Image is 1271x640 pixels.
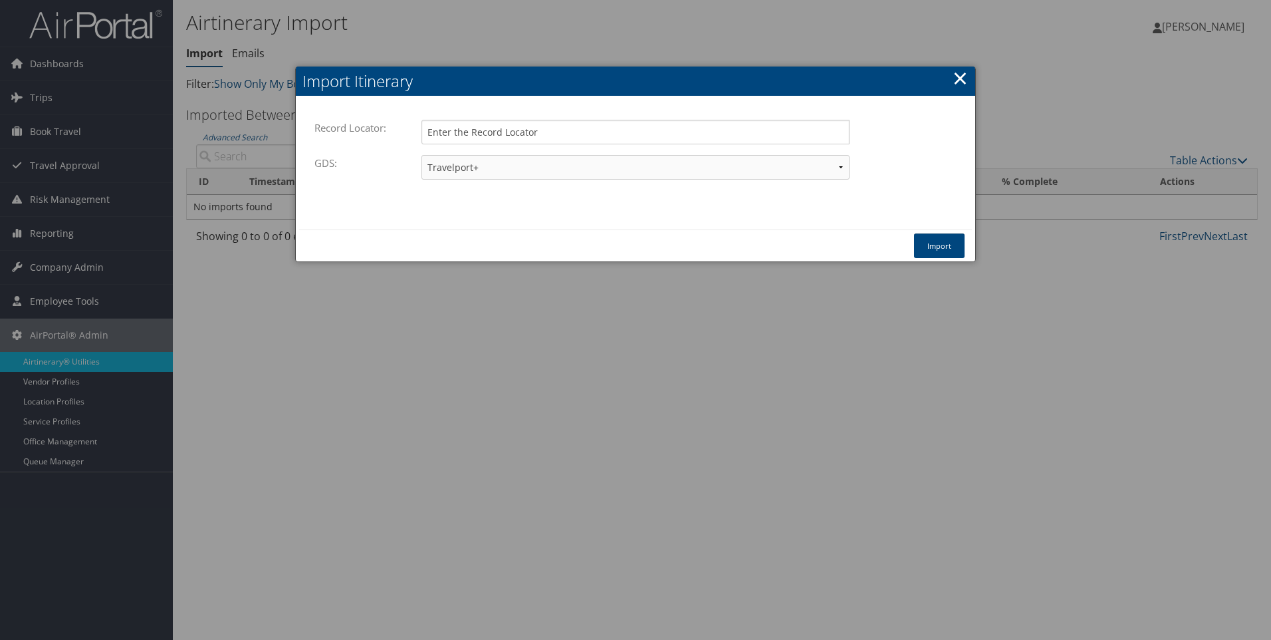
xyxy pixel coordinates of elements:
[296,67,975,96] h2: Import Itinerary
[314,150,344,176] label: GDS:
[914,234,965,258] button: Import
[314,115,393,140] label: Record Locator:
[421,120,850,144] input: Enter the Record Locator
[953,65,968,91] a: ×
